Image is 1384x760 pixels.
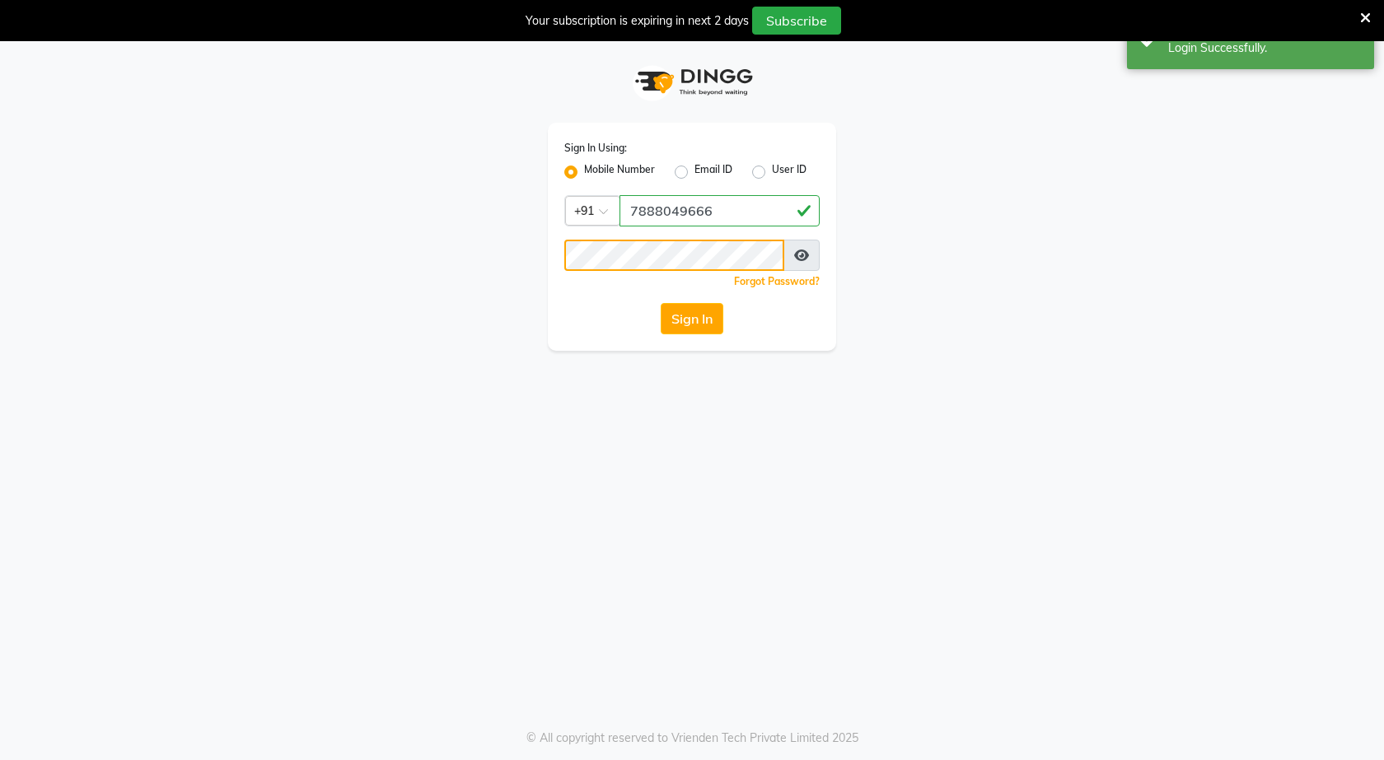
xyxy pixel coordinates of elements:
label: Email ID [694,162,732,182]
img: logo1.svg [626,58,758,106]
label: Mobile Number [584,162,655,182]
input: Username [620,195,820,226]
label: Sign In Using: [564,141,627,156]
button: Sign In [661,303,723,334]
input: Username [564,240,784,271]
div: Login Successfully. [1168,40,1362,57]
label: User ID [772,162,807,182]
div: Your subscription is expiring in next 2 days [526,12,749,30]
button: Subscribe [752,7,841,35]
a: Forgot Password? [734,275,820,287]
